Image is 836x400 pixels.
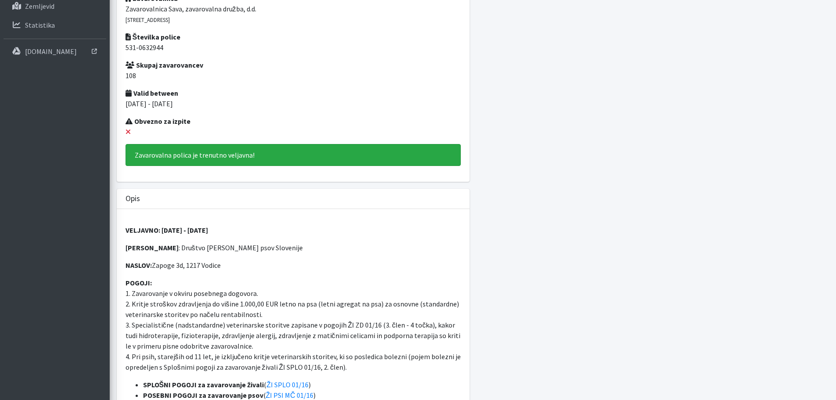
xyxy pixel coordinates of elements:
[4,43,106,60] a: [DOMAIN_NAME]
[126,32,181,41] strong: Številka police
[126,278,152,287] strong: POGOJI:
[25,2,54,11] p: Zemljevid
[126,194,140,203] h3: Opis
[126,42,461,53] p: 531-0632944
[126,243,179,252] strong: [PERSON_NAME]
[25,21,55,29] p: Statistika
[126,70,461,81] p: 108
[126,89,178,97] strong: Valid between
[126,98,461,109] p: [DATE] - [DATE]
[126,260,461,270] p: Zapoge 3d, 1217 Vodice
[126,242,461,253] p: : Društvo [PERSON_NAME] psov Slovenije
[143,391,263,400] strong: POSEBNI POGOJI za zavarovanje psov
[126,61,203,69] strong: Skupaj zavarovancev
[126,144,461,166] div: Zavarovalna polica je trenutno veljavna!
[126,261,152,270] strong: NASLOV:
[126,4,461,25] p: Zavarovalnica Sava, zavarovalna družba, d.d.
[143,379,461,390] li: ( )
[25,47,77,56] p: [DOMAIN_NAME]
[266,391,313,400] a: ŽI PSI MČ 01/16
[126,277,461,372] p: 1. Zavarovanje v okviru posebnega dogovora. 2. Kritje stroškov zdravljenja do višine 1.000,00 EUR...
[126,117,190,126] strong: Obvezno za izpite
[4,16,106,34] a: Statistika
[266,380,309,389] a: ŽI SPLO 01/16
[126,16,170,23] small: [STREET_ADDRESS]
[143,380,264,389] strong: SPLOŠNI POGOJI za zavarovanje živali
[126,226,208,234] strong: VELJAVNO: [DATE] - [DATE]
